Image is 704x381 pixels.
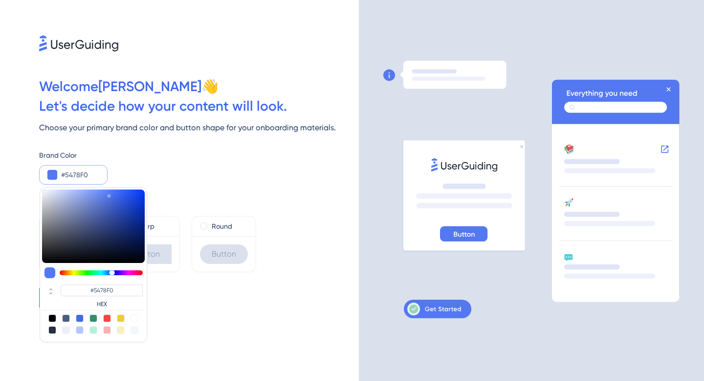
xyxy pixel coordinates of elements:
[39,122,359,134] div: Choose your primary brand color and button shape for your onboarding materials.
[200,244,248,264] div: Button
[212,220,232,232] label: Round
[39,149,359,161] div: Brand Color
[39,288,65,308] button: Next
[39,96,359,116] div: Let ' s decide how your content will look.
[61,300,143,308] label: HEX
[39,200,359,212] div: Button Shape
[39,292,53,304] span: Next
[39,77,359,96] div: Welcome [PERSON_NAME] 👋
[124,244,172,264] div: Button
